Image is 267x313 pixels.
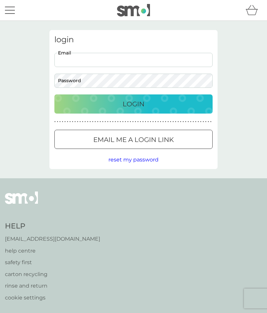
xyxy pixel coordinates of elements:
p: ● [95,120,96,123]
p: Email me a login link [93,134,174,145]
p: ● [115,120,116,123]
p: ● [120,120,121,123]
p: ● [208,120,209,123]
p: ● [180,120,181,123]
p: ● [105,120,106,123]
p: ● [102,120,104,123]
p: ● [107,120,108,123]
span: reset my password [108,156,159,163]
p: ● [142,120,144,123]
a: rinse and return [5,282,100,290]
p: ● [72,120,73,123]
p: ● [132,120,133,123]
p: ● [67,120,68,123]
h4: Help [5,221,100,231]
h3: login [54,35,213,45]
p: ● [155,120,156,123]
p: ● [82,120,83,123]
p: ● [203,120,204,123]
p: ● [57,120,58,123]
div: basket [246,4,262,17]
p: ● [125,120,126,123]
p: ● [190,120,192,123]
a: cookie settings [5,294,100,302]
a: carton recycling [5,270,100,279]
p: ● [160,120,161,123]
p: ● [137,120,139,123]
button: menu [5,4,15,17]
p: Login [123,99,144,109]
p: ● [100,120,101,123]
p: ● [59,120,61,123]
p: ● [150,120,151,123]
p: ● [140,120,141,123]
p: ● [185,120,187,123]
p: ● [65,120,66,123]
p: ● [158,120,159,123]
p: ● [92,120,93,123]
p: ● [87,120,88,123]
p: ● [147,120,149,123]
p: ● [145,120,146,123]
p: ● [117,120,119,123]
p: ● [172,120,174,123]
p: ● [90,120,91,123]
p: ● [97,120,99,123]
p: ● [112,120,113,123]
p: ● [205,120,207,123]
p: ● [62,120,63,123]
p: ● [130,120,131,123]
p: ● [183,120,184,123]
p: ● [135,120,136,123]
p: ● [74,120,76,123]
p: ● [77,120,78,123]
p: ● [152,120,154,123]
p: ● [170,120,171,123]
p: ● [175,120,176,123]
img: smol [5,191,38,214]
p: ● [85,120,86,123]
p: ● [110,120,111,123]
p: ● [193,120,194,123]
button: Email me a login link [54,130,213,149]
p: ● [163,120,164,123]
p: ● [122,120,124,123]
p: ● [165,120,166,123]
p: ● [54,120,56,123]
p: ● [195,120,196,123]
p: ● [198,120,199,123]
img: smol [117,4,150,17]
p: ● [127,120,129,123]
p: ● [178,120,179,123]
a: safety first [5,258,100,267]
button: Login [54,94,213,114]
p: ● [188,120,189,123]
button: reset my password [108,156,159,164]
p: ● [200,120,201,123]
p: ● [70,120,71,123]
p: ● [79,120,81,123]
a: [EMAIL_ADDRESS][DOMAIN_NAME] [5,235,100,243]
a: help centre [5,247,100,255]
p: ● [167,120,169,123]
p: ● [210,120,212,123]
